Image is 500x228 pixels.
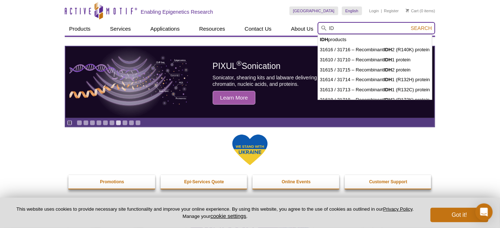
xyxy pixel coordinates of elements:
[65,47,435,118] article: PIXUL Sonication
[116,120,121,126] a: Go to slide 7
[318,22,435,34] input: Keyword, Cat. No.
[384,97,392,102] strong: IDH
[318,95,432,105] li: 31618 / 31718 – Recombinant 2 (R172K) protein
[384,8,399,13] a: Register
[106,22,135,36] a: Services
[253,175,340,189] a: Online Events
[318,35,432,45] li: products
[213,74,418,87] p: Sonicator, shearing kits and labware delivering consistent multi-sample sonication of chromatin, ...
[122,120,128,126] a: Go to slide 8
[146,22,184,36] a: Applications
[383,206,412,212] a: Privacy Policy
[65,47,435,118] a: PIXUL sonication PIXUL®Sonication Sonicator, shearing kits and labware delivering consistent mult...
[381,6,382,15] li: |
[77,120,82,126] a: Go to slide 1
[184,179,224,184] strong: Epi-Services Quote
[100,179,124,184] strong: Promotions
[12,206,419,220] p: This website uses cookies to provide necessary site functionality and improve your online experie...
[129,120,134,126] a: Go to slide 9
[109,120,115,126] a: Go to slide 6
[320,37,328,42] strong: IDH
[213,91,256,105] span: Learn More
[318,75,432,85] li: 31614 / 31714 – Recombinant 1 (R132H) protein
[67,120,72,126] a: Toggle autoplay
[237,60,242,67] sup: ®
[431,208,488,222] button: Got it!
[345,175,432,189] a: Customer Support
[68,175,156,189] a: Promotions
[135,120,141,126] a: Go to slide 10
[287,22,318,36] a: About Us
[384,87,392,92] strong: IDH
[318,45,432,55] li: 31616 / 31716 – Recombinant 2 (R140K) protein
[475,203,493,221] div: Open Intercom Messenger
[141,9,213,15] h2: Enabling Epigenetics Research
[384,67,392,73] strong: IDH
[195,22,230,36] a: Resources
[65,22,95,36] a: Products
[369,8,379,13] a: Login
[318,55,432,65] li: 31610 / 31710 – Recombinant 1 protein
[342,6,362,15] a: English
[161,175,248,189] a: Epi-Services Quote
[406,6,435,15] li: (0 items)
[213,61,281,71] span: PIXUL Sonication
[384,57,392,62] strong: IDH
[103,120,108,126] a: Go to slide 5
[96,120,102,126] a: Go to slide 4
[318,85,432,95] li: 31613 / 31713 – Recombinant 1 (R132C) protein
[69,46,189,118] img: PIXUL sonication
[83,120,89,126] a: Go to slide 2
[406,8,419,13] a: Cart
[384,77,392,82] strong: IDH
[411,25,432,31] span: Search
[369,179,407,184] strong: Customer Support
[240,22,276,36] a: Contact Us
[409,25,434,31] button: Search
[289,6,338,15] a: [GEOGRAPHIC_DATA]
[384,47,392,52] strong: IDH
[406,9,409,12] img: Your Cart
[282,179,311,184] strong: Online Events
[232,134,268,166] img: We Stand With Ukraine
[318,65,432,75] li: 31615 / 31715 – Recombinant 2 protein
[211,213,246,219] button: cookie settings
[90,120,95,126] a: Go to slide 3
